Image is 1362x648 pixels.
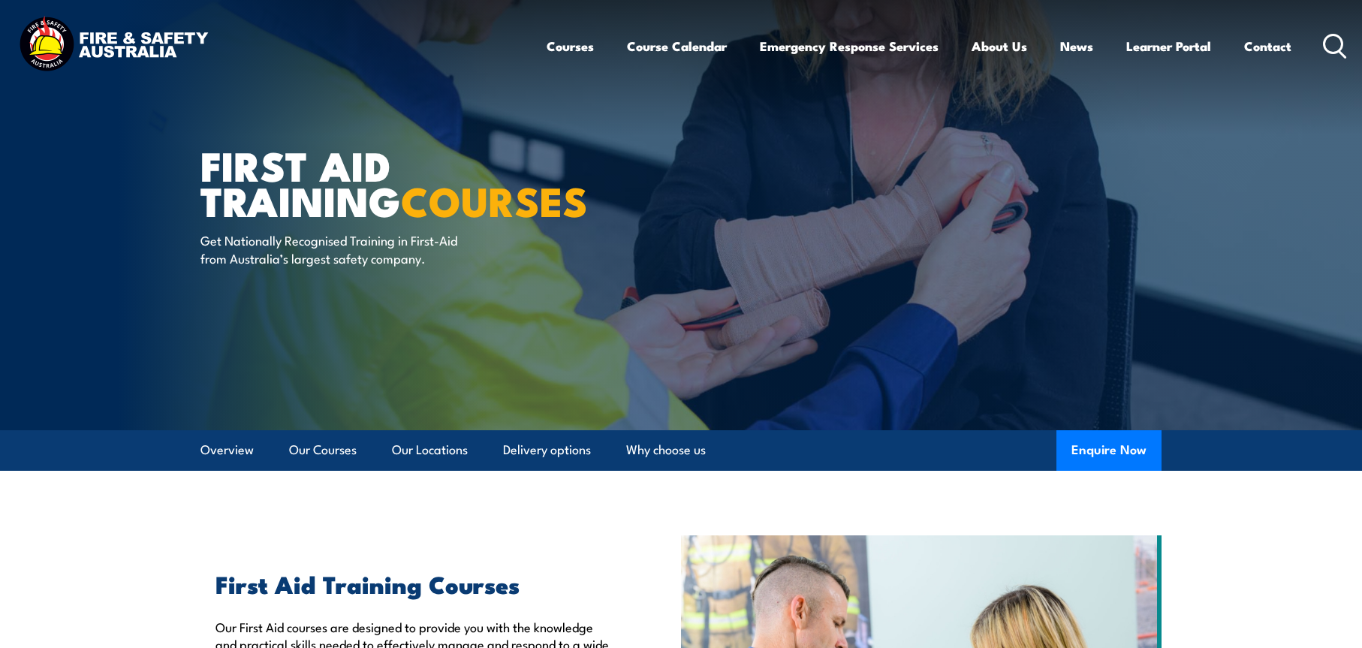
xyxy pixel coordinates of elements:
a: Courses [547,26,594,66]
a: News [1060,26,1093,66]
a: Why choose us [626,430,706,470]
h1: First Aid Training [200,147,571,217]
button: Enquire Now [1056,430,1162,471]
h2: First Aid Training Courses [215,573,612,594]
a: Overview [200,430,254,470]
a: Our Courses [289,430,357,470]
p: Get Nationally Recognised Training in First-Aid from Australia’s largest safety company. [200,231,475,267]
a: Our Locations [392,430,468,470]
strong: COURSES [401,168,588,231]
a: Contact [1244,26,1291,66]
a: Learner Portal [1126,26,1211,66]
a: Emergency Response Services [760,26,939,66]
a: Delivery options [503,430,591,470]
a: About Us [972,26,1027,66]
a: Course Calendar [627,26,727,66]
